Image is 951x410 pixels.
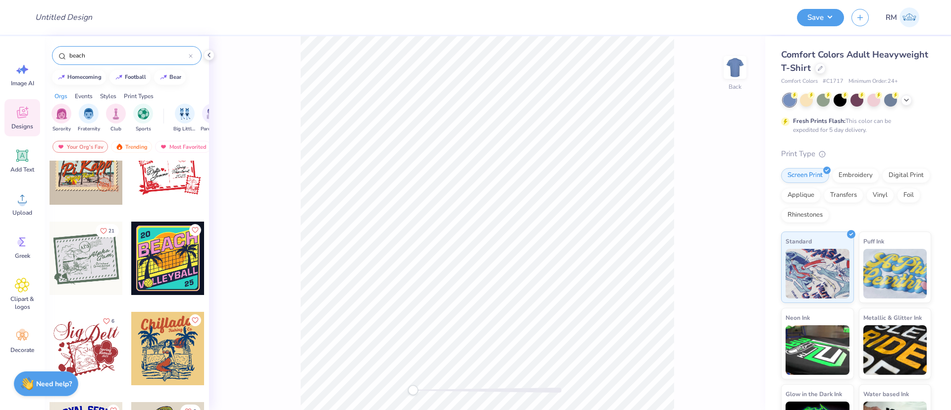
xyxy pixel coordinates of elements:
[111,319,114,324] span: 6
[781,49,928,74] span: Comfort Colors Adult Heavyweight T-Shirt
[797,9,844,26] button: Save
[899,7,919,27] img: Roberta Manuel
[110,125,121,133] span: Club
[106,104,126,133] button: filter button
[15,252,30,260] span: Greek
[832,168,879,183] div: Embroidery
[201,104,223,133] button: filter button
[781,188,821,203] div: Applique
[52,104,71,133] div: filter for Sorority
[159,74,167,80] img: trend_line.gif
[781,148,931,160] div: Print Type
[786,249,849,298] img: Standard
[897,188,920,203] div: Foil
[133,104,153,133] button: filter button
[729,82,741,91] div: Back
[136,125,151,133] span: Sports
[781,77,818,86] span: Comfort Colors
[52,70,106,85] button: homecoming
[125,74,146,80] div: football
[108,229,114,234] span: 21
[138,108,149,119] img: Sports Image
[408,385,418,395] div: Accessibility label
[881,7,924,27] a: RM
[12,209,32,217] span: Upload
[96,224,119,237] button: Like
[786,325,849,375] img: Neon Ink
[57,74,65,80] img: trend_line.gif
[100,92,116,101] div: Styles
[823,77,844,86] span: # C1717
[99,314,119,328] button: Like
[106,104,126,133] div: filter for Club
[11,122,33,130] span: Designs
[866,188,894,203] div: Vinyl
[124,92,154,101] div: Print Types
[793,117,915,134] div: This color can be expedited for 5 day delivery.
[886,12,897,23] span: RM
[6,295,39,311] span: Clipart & logos
[786,312,810,323] span: Neon Ink
[52,104,71,133] button: filter button
[781,168,829,183] div: Screen Print
[68,51,189,60] input: Try "Alpha"
[133,104,153,133] div: filter for Sports
[848,77,898,86] span: Minimum Order: 24 +
[179,108,190,119] img: Big Little Reveal Image
[54,92,67,101] div: Orgs
[27,7,100,27] input: Untitled Design
[75,92,93,101] div: Events
[36,379,72,389] strong: Need help?
[793,117,845,125] strong: Fresh Prints Flash:
[781,208,829,223] div: Rhinestones
[11,79,34,87] span: Image AI
[67,74,102,80] div: homecoming
[189,314,201,326] button: Like
[57,143,65,150] img: most_fav.gif
[83,108,94,119] img: Fraternity Image
[786,236,812,246] span: Standard
[863,312,922,323] span: Metallic & Glitter Ink
[882,168,930,183] div: Digital Print
[78,125,100,133] span: Fraternity
[115,74,123,80] img: trend_line.gif
[863,249,927,298] img: Puff Ink
[111,141,152,153] div: Trending
[110,108,121,119] img: Club Image
[109,70,151,85] button: football
[173,104,196,133] button: filter button
[189,224,201,236] button: Like
[78,104,100,133] button: filter button
[725,58,745,77] img: Back
[207,108,218,119] img: Parent's Weekend Image
[10,346,34,354] span: Decorate
[78,104,100,133] div: filter for Fraternity
[159,143,167,150] img: most_fav.gif
[173,125,196,133] span: Big Little Reveal
[10,166,34,174] span: Add Text
[154,70,186,85] button: bear
[863,236,884,246] span: Puff Ink
[863,389,909,399] span: Water based Ink
[56,108,67,119] img: Sorority Image
[786,389,842,399] span: Glow in the Dark Ink
[201,104,223,133] div: filter for Parent's Weekend
[863,325,927,375] img: Metallic & Glitter Ink
[53,141,108,153] div: Your Org's Fav
[169,74,181,80] div: bear
[173,104,196,133] div: filter for Big Little Reveal
[201,125,223,133] span: Parent's Weekend
[155,141,211,153] div: Most Favorited
[53,125,71,133] span: Sorority
[824,188,863,203] div: Transfers
[115,143,123,150] img: trending.gif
